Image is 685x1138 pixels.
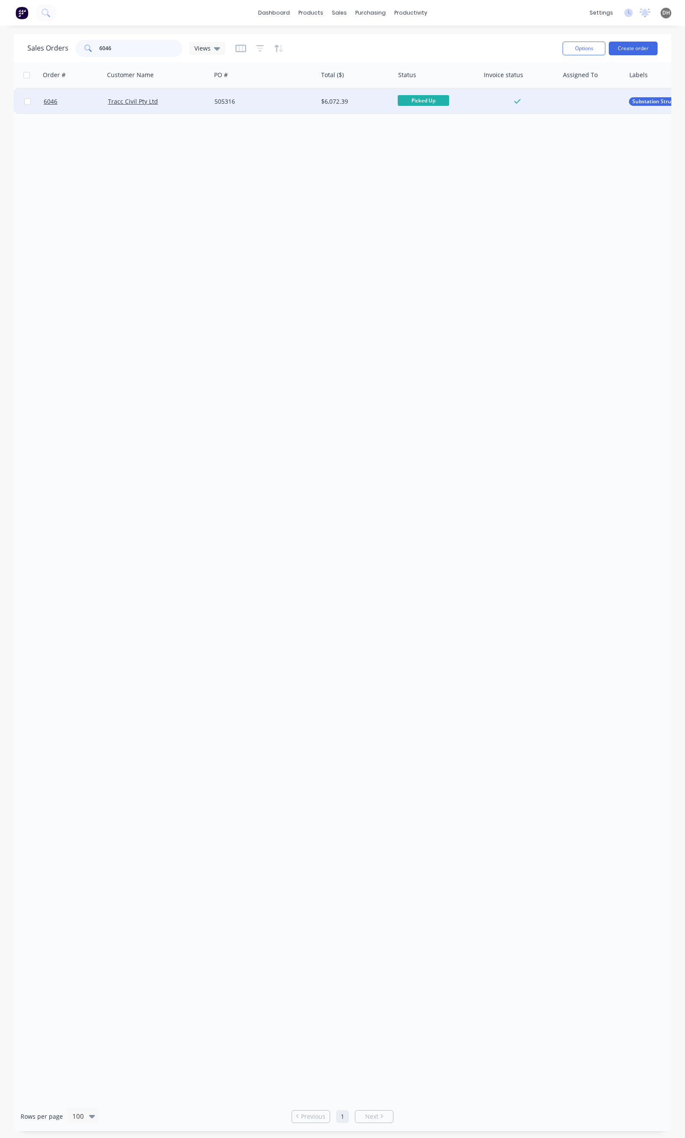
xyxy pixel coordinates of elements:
div: products [294,6,328,19]
div: settings [585,6,617,19]
a: dashboard [254,6,294,19]
button: Options [563,42,605,55]
span: Previous [301,1112,325,1121]
div: Status [398,71,416,79]
div: purchasing [351,6,390,19]
ul: Pagination [288,1110,397,1123]
button: Create order [609,42,658,55]
span: 6046 [44,97,57,106]
span: Picked Up [398,95,449,106]
div: Customer Name [107,71,154,79]
a: Page 1 is your current page [336,1110,349,1123]
div: Total ($) [321,71,344,79]
div: productivity [390,6,432,19]
div: Assigned To [563,71,598,79]
span: Next [365,1112,378,1121]
div: Order # [43,71,66,79]
span: Views [194,44,211,53]
a: 6046 [44,89,108,114]
input: Search... [99,40,183,57]
div: $6,072.39 [321,97,387,106]
div: Labels [629,71,648,79]
img: Factory [15,6,28,19]
a: Previous page [292,1112,330,1121]
div: sales [328,6,351,19]
div: PO # [214,71,228,79]
a: Next page [355,1112,393,1121]
div: 505316 [214,97,309,106]
a: Tracc Civil Pty Ltd [108,97,158,105]
span: DH [662,9,670,17]
button: Substation Structural Steel [629,97,679,106]
span: Substation Structural Steel [632,97,675,106]
div: Invoice status [484,71,523,79]
h1: Sales Orders [27,44,68,52]
span: Rows per page [21,1112,63,1121]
